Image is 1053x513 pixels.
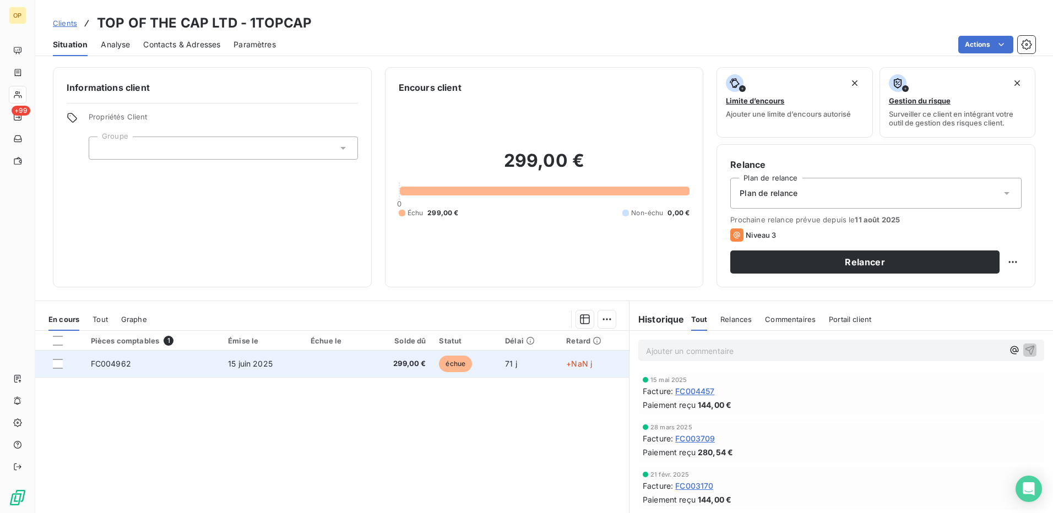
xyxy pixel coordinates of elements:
span: Plan de relance [740,188,797,199]
button: Gestion du risqueSurveiller ce client en intégrant votre outil de gestion des risques client. [880,67,1035,138]
span: En cours [48,315,79,324]
h6: Encours client [399,81,462,94]
span: Surveiller ce client en intégrant votre outil de gestion des risques client. [889,110,1026,127]
button: Actions [958,36,1013,53]
input: Ajouter une valeur [98,143,107,153]
span: Propriétés Client [89,112,358,128]
span: 15 mai 2025 [650,376,687,383]
div: Pièces comptables [91,336,215,346]
span: Non-échu [631,208,663,218]
span: 299,00 € [427,208,458,218]
div: Délai [505,336,553,345]
span: Analyse [101,39,130,50]
span: 21 févr. 2025 [650,471,689,478]
h2: 299,00 € [399,150,690,183]
span: Ajouter une limite d’encours autorisé [726,110,851,118]
span: 71 j [505,359,517,368]
a: Clients [53,18,77,29]
span: Échu [408,208,424,218]
span: Portail client [829,315,871,324]
div: Retard [566,336,622,345]
span: 11 août 2025 [855,215,900,224]
span: 1 [164,336,173,346]
span: 280,54 € [698,446,733,458]
span: Paiement reçu [643,399,696,411]
span: Facture : [643,433,673,444]
span: Situation [53,39,88,50]
div: Open Intercom Messenger [1016,476,1042,502]
span: Facture : [643,385,673,397]
span: 144,00 € [698,399,731,411]
span: Niveau 3 [746,231,776,239]
h6: Historique [629,313,685,326]
span: +99 [12,106,30,116]
span: Paiement reçu [643,446,696,458]
button: Relancer [730,250,1000,274]
span: FC004457 [675,385,714,397]
span: Facture : [643,480,673,492]
span: Tout [691,315,708,324]
h6: Informations client [67,81,358,94]
h6: Relance [730,158,1022,171]
span: Contacts & Adresses [143,39,220,50]
span: FC003170 [675,480,713,492]
span: 0,00 € [667,208,690,218]
span: Tout [93,315,108,324]
div: Échue le [311,336,361,345]
span: échue [439,356,472,372]
span: Clients [53,19,77,28]
span: 15 juin 2025 [228,359,273,368]
span: 0 [397,199,401,208]
span: +NaN j [566,359,592,368]
span: Relances [720,315,752,324]
span: 144,00 € [698,494,731,505]
span: FC004962 [91,359,131,368]
div: Statut [439,336,492,345]
span: FC003709 [675,433,715,444]
span: Graphe [121,315,147,324]
span: Paiement reçu [643,494,696,505]
img: Logo LeanPay [9,489,26,506]
div: Émise le [228,336,297,345]
span: Gestion du risque [889,96,951,105]
h3: TOP OF THE CAP LTD - 1TOPCAP [97,13,312,33]
span: Limite d’encours [726,96,784,105]
span: 28 mars 2025 [650,424,692,430]
button: Limite d’encoursAjouter une limite d’encours autorisé [717,67,872,138]
span: Commentaires [765,315,816,324]
a: +99 [9,108,26,125]
span: 299,00 € [374,358,426,369]
div: Solde dû [374,336,426,345]
span: Paramètres [234,39,276,50]
div: OP [9,7,26,24]
span: Prochaine relance prévue depuis le [730,215,1022,224]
